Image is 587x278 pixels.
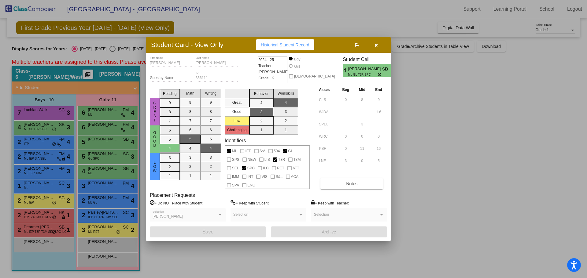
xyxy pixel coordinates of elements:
span: Low [152,160,157,173]
span: Archive [322,229,336,234]
span: Teacher: [PERSON_NAME] [258,63,289,75]
label: = Keep with Student: [231,200,270,206]
button: Historical Student Record [256,39,314,50]
span: LIS [264,156,270,163]
span: SEL [232,164,239,172]
span: GL [288,147,293,155]
input: assessment [319,95,336,104]
th: Mid [354,86,370,93]
span: S&L [276,173,283,180]
span: T3R [278,156,285,163]
span: ML [232,147,237,155]
span: RET [277,164,284,172]
th: End [370,86,387,93]
button: Save [150,226,266,237]
span: Save [202,229,213,234]
label: = Keep with Teacher: [311,200,349,206]
button: Notes [320,178,383,189]
label: Identifiers [225,138,246,143]
span: ENG [247,182,255,189]
span: [DEMOGRAPHIC_DATA] [294,73,335,80]
input: Enter ID [196,76,238,80]
span: Historical Student Record [261,42,309,47]
span: ML GL T3R SPC [348,72,378,77]
span: ATT [293,164,299,172]
label: Placement Requests [150,192,195,198]
label: = Do NOT Place with Student: [150,200,203,206]
input: assessment [319,132,336,141]
span: SPC [247,164,255,172]
span: VIS [261,173,267,180]
span: NEW [248,156,256,163]
input: assessment [319,156,336,165]
span: [PERSON_NAME] [153,214,183,218]
span: Notes [346,181,357,186]
span: IEP [245,147,251,155]
span: S:A [260,147,265,155]
span: ACA [291,173,299,180]
th: Beg [337,86,354,93]
span: 3 [391,67,396,74]
span: 2024 - 25 [258,57,274,63]
input: goes by name [150,76,193,80]
span: Great [152,101,157,122]
span: Grade : K [258,75,274,81]
input: assessment [319,120,336,129]
span: 504 [274,147,280,155]
input: assessment [319,144,336,153]
span: IMM [232,173,239,180]
div: Boy [294,56,301,62]
span: SPA [232,182,239,189]
span: ILC [263,164,269,172]
span: SB [382,66,391,72]
th: Asses [317,86,337,93]
span: [PERSON_NAME] [PERSON_NAME] [348,66,382,72]
button: Archive [271,226,387,237]
div: Girl [294,64,300,69]
span: SPS [232,156,239,163]
input: assessment [319,107,336,117]
span: INT [247,173,253,180]
span: Good [152,131,157,148]
h3: Student Cell [343,56,396,62]
span: 4 [343,67,348,74]
span: T3M [293,156,301,163]
h3: Student Card - View Only [151,41,223,49]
